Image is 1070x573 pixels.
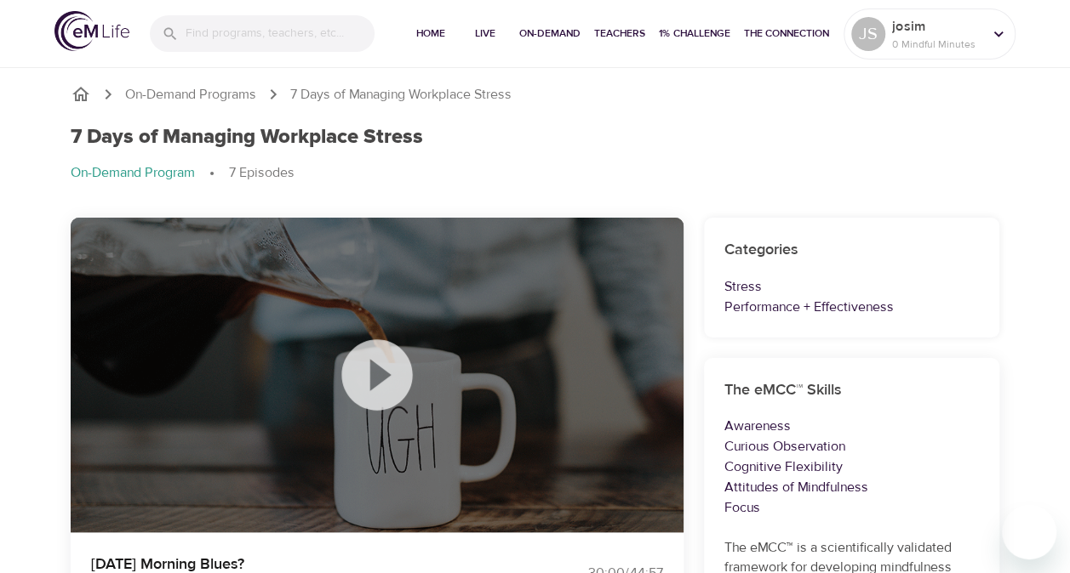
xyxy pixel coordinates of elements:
p: 0 Mindful Minutes [892,37,982,52]
span: On-Demand [519,25,581,43]
nav: breadcrumb [71,163,1000,184]
a: On-Demand Programs [125,85,256,105]
span: Live [465,25,506,43]
p: Curious Observation [724,436,980,457]
span: 1% Challenge [659,25,730,43]
p: Attitudes of Mindfulness [724,477,980,497]
img: logo [54,11,129,51]
p: Cognitive Flexibility [724,457,980,477]
h6: Categories [724,238,980,263]
iframe: Button to launch messaging window [1002,505,1056,559]
p: 7 Episodes [229,163,295,183]
h1: 7 Days of Managing Workplace Stress [71,125,423,150]
p: Focus [724,497,980,518]
p: josim [892,16,982,37]
h6: The eMCC™ Skills [724,378,980,403]
span: The Connection [744,25,829,43]
div: JS [851,17,885,51]
p: On-Demand Program [71,163,195,183]
span: Home [410,25,451,43]
span: Teachers [594,25,645,43]
nav: breadcrumb [71,84,1000,105]
p: Performance + Effectiveness [724,297,980,317]
input: Find programs, teachers, etc... [186,15,375,52]
p: Stress [724,276,980,297]
p: Awareness [724,416,980,436]
p: 7 Days of Managing Workplace Stress [290,85,512,105]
